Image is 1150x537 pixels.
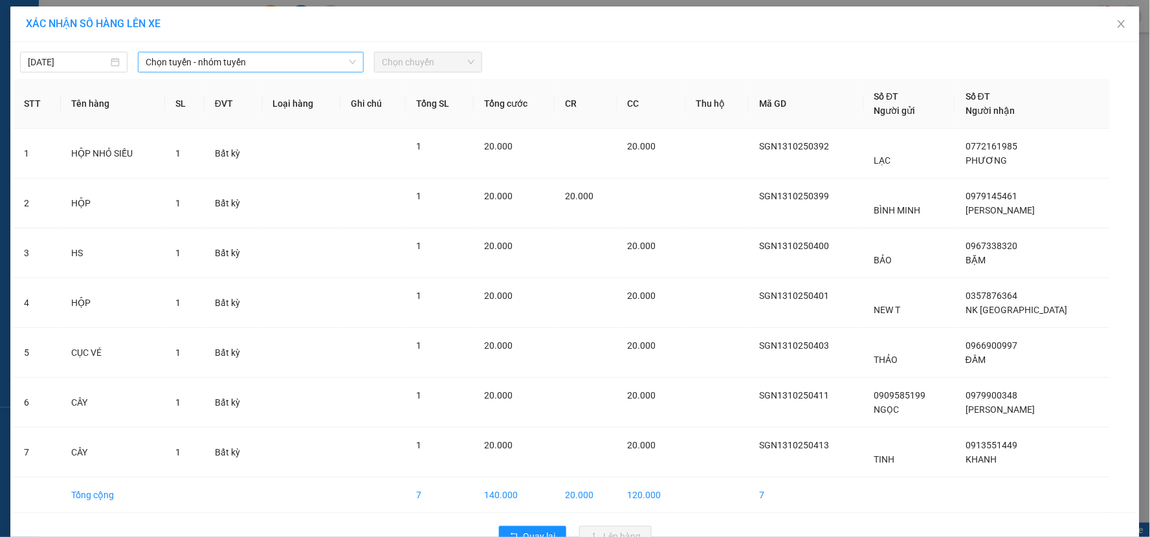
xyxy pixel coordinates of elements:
[175,298,181,308] span: 1
[61,477,165,513] td: Tổng cộng
[175,397,181,408] span: 1
[966,141,1017,151] span: 0772161985
[205,278,263,328] td: Bất kỳ
[628,241,656,251] span: 20.000
[628,390,656,400] span: 20.000
[1116,19,1127,29] span: close
[555,79,617,129] th: CR
[966,205,1035,215] span: [PERSON_NAME]
[406,477,474,513] td: 7
[14,328,61,378] td: 5
[175,198,181,208] span: 1
[175,347,181,358] span: 1
[175,447,181,457] span: 1
[966,290,1017,301] span: 0357876364
[14,228,61,278] td: 3
[146,52,356,72] span: Chọn tuyến - nhóm tuyến
[555,477,617,513] td: 20.000
[628,290,656,301] span: 20.000
[165,79,205,129] th: SL
[874,454,895,465] span: TINH
[874,205,921,215] span: BÌNH MINH
[966,390,1017,400] span: 0979900348
[61,228,165,278] td: HS
[966,355,986,365] span: ĐẦM
[416,191,421,201] span: 1
[565,191,593,201] span: 20.000
[14,278,61,328] td: 4
[759,340,829,351] span: SGN1310250403
[205,179,263,228] td: Bất kỳ
[14,179,61,228] td: 2
[416,440,421,450] span: 1
[484,290,513,301] span: 20.000
[759,241,829,251] span: SGN1310250400
[416,390,421,400] span: 1
[874,305,901,315] span: NEW T
[14,378,61,428] td: 6
[1103,6,1140,43] button: Close
[26,17,160,30] span: XÁC NHẬN SỐ HÀNG LÊN XE
[966,440,1017,450] span: 0913551449
[686,79,749,129] th: Thu hộ
[628,141,656,151] span: 20.000
[175,148,181,159] span: 1
[175,248,181,258] span: 1
[340,79,406,129] th: Ghi chú
[874,404,900,415] span: NGỌC
[61,278,165,328] td: HỘP
[14,129,61,179] td: 1
[14,428,61,477] td: 7
[484,390,513,400] span: 20.000
[966,305,1067,315] span: NK [GEOGRAPHIC_DATA]
[759,290,829,301] span: SGN1310250401
[205,79,263,129] th: ĐVT
[484,141,513,151] span: 20.000
[874,91,899,102] span: Số ĐT
[416,290,421,301] span: 1
[349,58,357,66] span: down
[874,105,916,116] span: Người gửi
[966,255,986,265] span: BẶM
[205,228,263,278] td: Bất kỳ
[966,340,1017,351] span: 0966900997
[263,79,340,129] th: Loại hàng
[474,477,555,513] td: 140.000
[874,255,892,265] span: BẢO
[966,241,1017,251] span: 0967338320
[484,340,513,351] span: 20.000
[966,454,997,465] span: KHANH
[382,52,474,72] span: Chọn chuyến
[874,390,926,400] span: 0909585199
[28,55,108,69] input: 13/10/2025
[61,79,165,129] th: Tên hàng
[484,440,513,450] span: 20.000
[416,340,421,351] span: 1
[628,340,656,351] span: 20.000
[416,141,421,151] span: 1
[205,378,263,428] td: Bất kỳ
[205,129,263,179] td: Bất kỳ
[205,428,263,477] td: Bất kỳ
[406,79,474,129] th: Tổng SL
[759,191,829,201] span: SGN1310250399
[874,355,898,365] span: THẢO
[61,179,165,228] td: HỘP
[966,105,1015,116] span: Người nhận
[759,440,829,450] span: SGN1310250413
[759,390,829,400] span: SGN1310250411
[61,378,165,428] td: CÂY
[205,328,263,378] td: Bất kỳ
[416,241,421,251] span: 1
[874,155,891,166] span: LẠC
[617,79,686,129] th: CC
[61,129,165,179] td: HỘP NHỎ SIẾU
[617,477,686,513] td: 120.000
[966,191,1017,201] span: 0979145461
[474,79,555,129] th: Tổng cước
[966,404,1035,415] span: [PERSON_NAME]
[759,141,829,151] span: SGN1310250392
[749,79,863,129] th: Mã GD
[966,91,990,102] span: Số ĐT
[484,191,513,201] span: 20.000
